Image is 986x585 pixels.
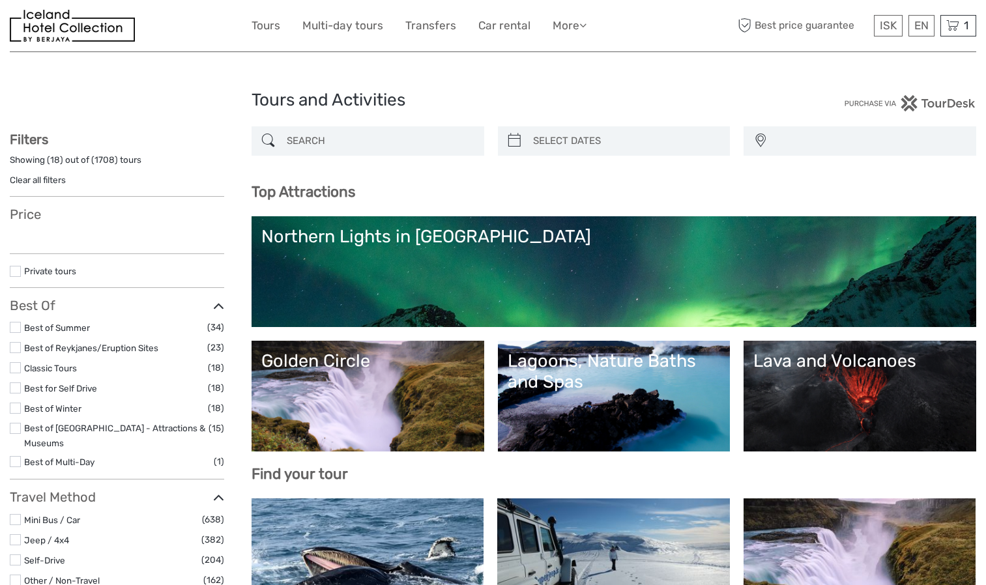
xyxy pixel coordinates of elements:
a: Best of Multi-Day [24,457,94,467]
img: PurchaseViaTourDesk.png [844,95,976,111]
span: (638) [202,512,224,527]
span: (18) [208,360,224,375]
strong: Filters [10,132,48,147]
a: Best of [GEOGRAPHIC_DATA] - Attractions & Museums [24,423,205,448]
a: Best of Winter [24,403,81,414]
span: (15) [209,421,224,436]
a: Mini Bus / Car [24,515,80,525]
a: Private tours [24,266,76,276]
span: (382) [201,532,224,547]
input: SEARCH [282,130,478,152]
div: EN [908,15,935,36]
span: (34) [207,320,224,335]
a: Classic Tours [24,363,77,373]
a: Clear all filters [10,175,66,185]
a: Lava and Volcanoes [753,350,966,442]
h1: Tours and Activities [252,90,735,111]
span: 1 [962,19,970,32]
a: Northern Lights in [GEOGRAPHIC_DATA] [261,226,966,317]
a: Self-Drive [24,555,65,565]
div: Golden Circle [261,350,474,371]
a: Multi-day tours [302,16,383,35]
label: 18 [50,154,60,166]
a: Best of Summer [24,322,90,333]
label: 1708 [94,154,115,166]
span: (18) [208,401,224,416]
a: Best of Reykjanes/Eruption Sites [24,343,158,353]
span: (204) [201,552,224,567]
span: (18) [208,380,224,395]
div: Lagoons, Nature Baths and Spas [508,350,721,393]
div: Northern Lights in [GEOGRAPHIC_DATA] [261,226,966,247]
a: Tours [252,16,280,35]
a: Transfers [405,16,456,35]
b: Find your tour [252,465,348,483]
span: Best price guarantee [734,15,871,36]
div: Lava and Volcanoes [753,350,966,371]
h3: Best Of [10,298,224,313]
div: Showing ( ) out of ( ) tours [10,154,224,174]
span: (1) [214,454,224,469]
span: (23) [207,340,224,355]
h3: Travel Method [10,489,224,505]
a: Best for Self Drive [24,383,97,393]
h3: Price [10,207,224,222]
a: Golden Circle [261,350,474,442]
a: Jeep / 4x4 [24,535,69,545]
b: Top Attractions [252,183,355,201]
a: Car rental [478,16,530,35]
img: 481-8f989b07-3259-4bb0-90ed-3da368179bdc_logo_small.jpg [10,10,135,42]
a: More [553,16,587,35]
span: ISK [880,19,897,32]
a: Lagoons, Nature Baths and Spas [508,350,721,442]
input: SELECT DATES [528,130,724,152]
